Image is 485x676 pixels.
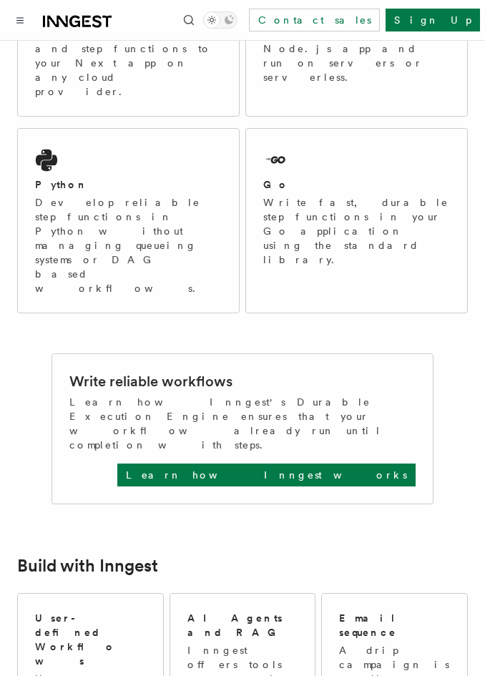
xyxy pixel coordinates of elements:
h2: Email sequence [339,611,450,640]
h2: Python [35,177,88,192]
p: Write durable step functions in any Node.js app and run on servers or serverless. [263,13,450,84]
h2: User-defined Workflows [35,611,146,668]
p: Learn how Inngest works [126,468,407,482]
button: Find something... [180,11,197,29]
a: PythonDevelop reliable step functions in Python without managing queueing systems or DAG based wo... [17,128,240,313]
p: Develop reliable step functions in Python without managing queueing systems or DAG based workflows. [35,195,222,295]
a: Learn how Inngest works [117,464,416,486]
h2: Write reliable workflows [69,371,232,391]
a: Contact sales [249,9,380,31]
p: Add queueing, events, crons, and step functions to your Next app on any cloud provider. [35,13,222,99]
button: Toggle dark mode [203,11,237,29]
button: Toggle navigation [11,11,29,29]
h2: Go [263,177,289,192]
p: Write fast, durable step functions in your Go application using the standard library. [263,195,450,267]
a: Build with Inngest [17,556,158,576]
a: GoWrite fast, durable step functions in your Go application using the standard library. [245,128,468,313]
h2: AI Agents and RAG [187,611,298,640]
a: Sign Up [386,9,480,31]
p: Learn how Inngest's Durable Execution Engine ensures that your workflow already run until complet... [69,395,416,452]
